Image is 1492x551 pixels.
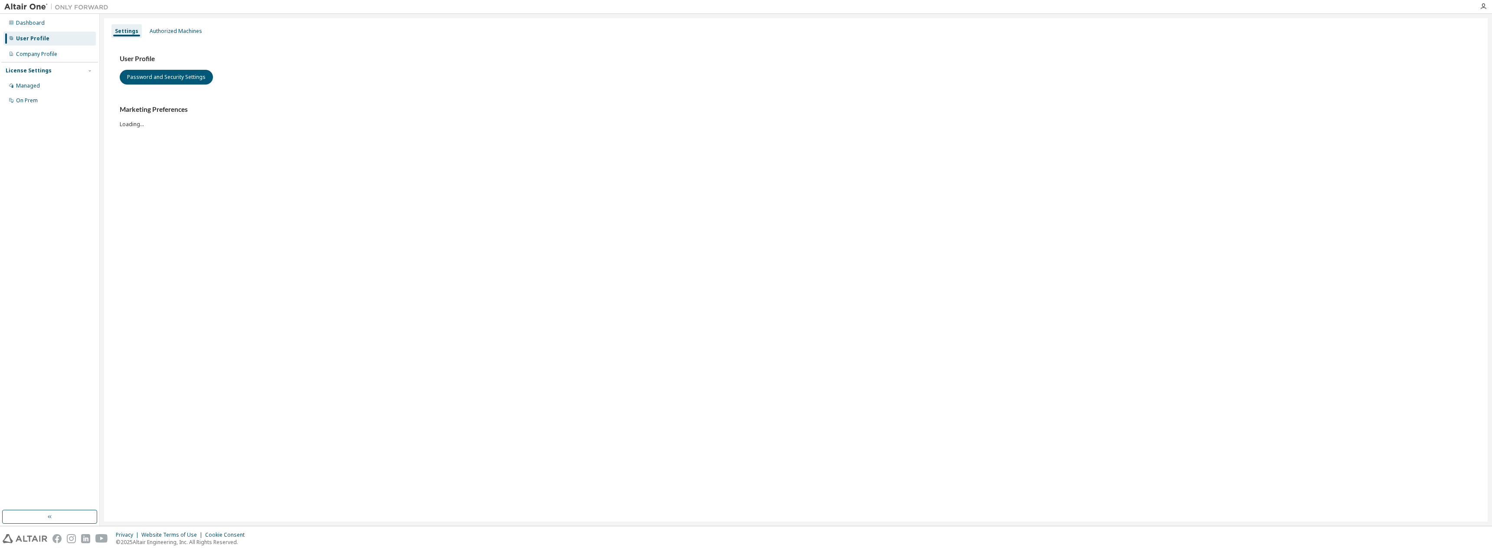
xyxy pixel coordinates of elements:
button: Password and Security Settings [120,70,213,85]
div: Privacy [116,531,141,538]
div: License Settings [6,67,52,74]
div: User Profile [16,35,49,42]
div: On Prem [16,97,38,104]
h3: Marketing Preferences [120,105,1472,114]
h3: User Profile [120,55,1472,63]
img: youtube.svg [95,534,108,543]
img: Altair One [4,3,113,11]
div: Loading... [120,105,1472,127]
img: linkedin.svg [81,534,90,543]
div: Managed [16,82,40,89]
div: Dashboard [16,20,45,26]
div: Settings [115,28,138,35]
div: Website Terms of Use [141,531,205,538]
div: Company Profile [16,51,57,58]
img: instagram.svg [67,534,76,543]
img: facebook.svg [52,534,62,543]
div: Authorized Machines [150,28,202,35]
img: altair_logo.svg [3,534,47,543]
div: Cookie Consent [205,531,250,538]
p: © 2025 Altair Engineering, Inc. All Rights Reserved. [116,538,250,546]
